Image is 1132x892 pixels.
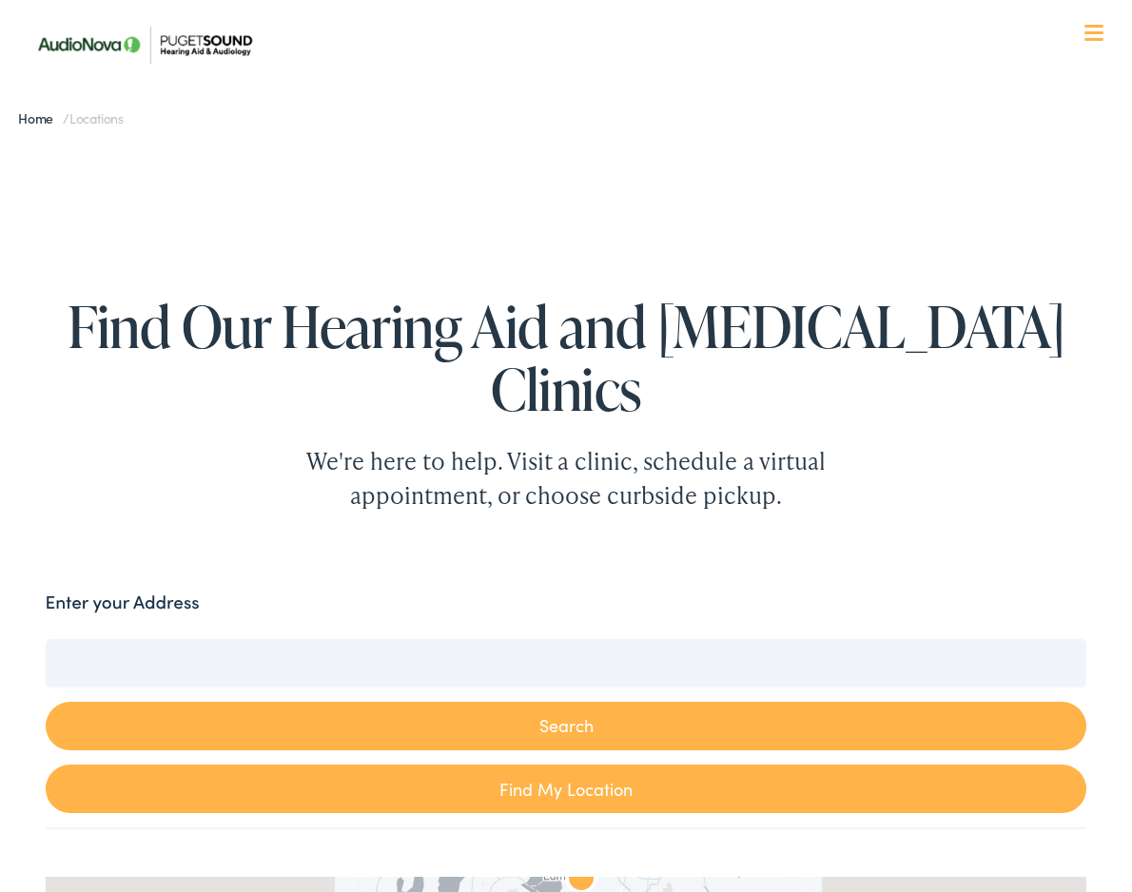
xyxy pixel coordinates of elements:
[23,295,1109,420] h1: Find Our Hearing Aid and [MEDICAL_DATA] Clinics
[18,108,124,127] span: /
[37,76,1109,116] a: What We Offer
[46,589,200,616] label: Enter your Address
[46,765,1087,813] a: Find My Location
[69,108,124,127] span: Locations
[46,702,1087,750] button: Search
[262,444,870,513] div: We're here to help. Visit a clinic, schedule a virtual appointment, or choose curbside pickup.
[46,639,1087,687] input: Enter your address or zip code
[18,108,63,127] a: Home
